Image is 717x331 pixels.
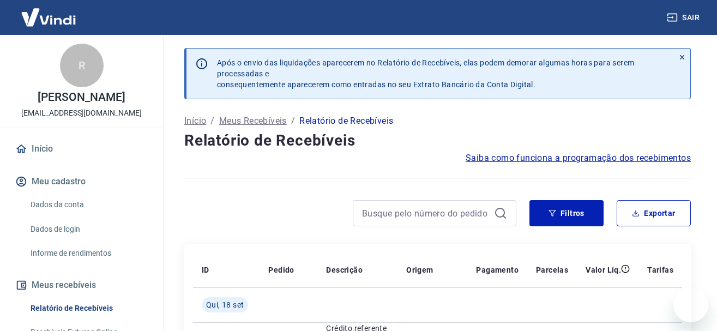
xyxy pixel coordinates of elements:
input: Busque pelo número do pedido [362,205,490,221]
p: Pedido [268,264,294,275]
p: Parcelas [536,264,568,275]
p: / [291,115,295,128]
button: Filtros [529,200,604,226]
p: Tarifas [647,264,673,275]
button: Meu cadastro [13,170,150,194]
a: Informe de rendimentos [26,242,150,264]
a: Dados da conta [26,194,150,216]
a: Saiba como funciona a programação dos recebimentos [466,152,691,165]
iframe: Botão para abrir a janela de mensagens [673,287,708,322]
p: [EMAIL_ADDRESS][DOMAIN_NAME] [21,107,142,119]
p: / [210,115,214,128]
p: Origem [406,264,433,275]
button: Exportar [617,200,691,226]
img: Vindi [13,1,84,34]
a: Dados de login [26,218,150,240]
button: Meus recebíveis [13,273,150,297]
p: [PERSON_NAME] [38,92,125,103]
h4: Relatório de Recebíveis [184,130,691,152]
p: Após o envio das liquidações aparecerem no Relatório de Recebíveis, elas podem demorar algumas ho... [217,57,665,90]
div: R [60,44,104,87]
p: Valor Líq. [586,264,621,275]
button: Sair [665,8,704,28]
p: Pagamento [476,264,519,275]
span: Qui, 18 set [206,299,244,310]
a: Início [13,137,150,161]
p: Relatório de Recebíveis [299,115,393,128]
p: ID [202,264,209,275]
p: Descrição [326,264,363,275]
a: Relatório de Recebíveis [26,297,150,320]
a: Início [184,115,206,128]
a: Meus Recebíveis [219,115,287,128]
